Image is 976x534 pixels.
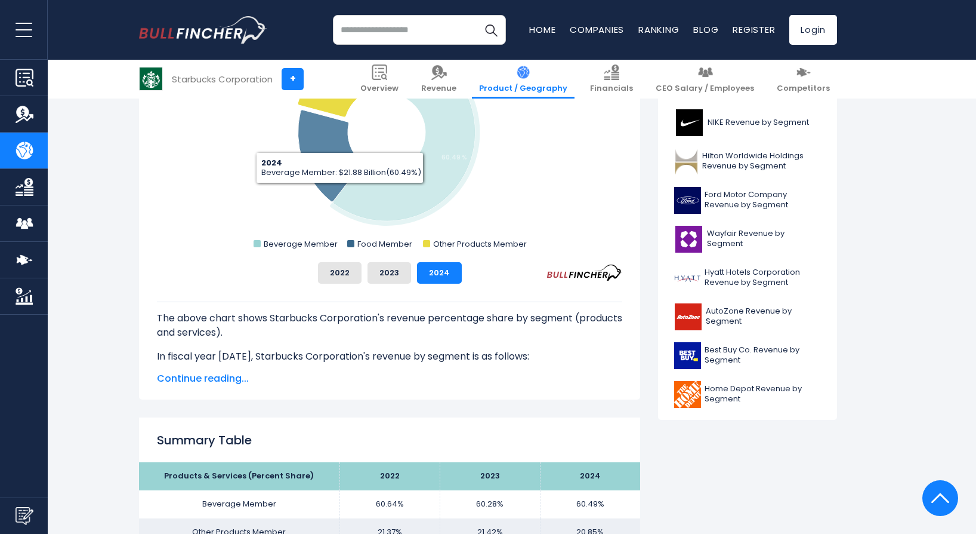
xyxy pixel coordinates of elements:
a: Product / Geography [472,60,575,99]
tspan: 18.66 % [309,153,332,162]
td: 60.64% [339,490,440,518]
img: BBY logo [674,342,701,369]
span: Product / Geography [479,84,567,94]
div: Starbucks Corporation [172,72,273,86]
span: Financials [590,84,633,94]
span: CEO Salary / Employees [656,84,754,94]
p: In fiscal year [DATE], Starbucks Corporation's revenue by segment is as follows: [157,349,622,364]
span: Home Depot Revenue by Segment [705,384,821,404]
span: NIKE Revenue by Segment [708,118,809,128]
a: Best Buy Co. Revenue by Segment [667,339,828,372]
span: Ford Motor Company Revenue by Segment [705,190,821,210]
a: NIKE Revenue by Segment [667,106,828,139]
a: Overview [353,60,406,99]
button: 2022 [318,262,362,284]
img: AZO logo [674,303,702,330]
td: 60.49% [540,490,640,518]
a: Login [789,15,837,45]
svg: Starbucks Corporation's Revenue Share by Segment [157,14,622,253]
a: Home Depot Revenue by Segment [667,378,828,411]
span: Best Buy Co. Revenue by Segment [705,345,821,366]
span: Overview [360,84,399,94]
a: Register [733,23,775,36]
a: CEO Salary / Employees [648,60,761,99]
text: Food Member [357,238,412,250]
th: Products & Services (Percent Share) [139,462,339,490]
td: Beverage Member [139,490,339,518]
a: Go to homepage [139,16,267,44]
a: Revenue [414,60,464,99]
span: Hyatt Hotels Corporation Revenue by Segment [705,268,821,288]
a: Ranking [638,23,679,36]
div: The for Starbucks Corporation is the Beverage Member, which represents 60.49% of its total revenu... [157,302,622,488]
button: 2023 [367,262,411,284]
h2: Summary Table [157,431,622,449]
img: H logo [674,265,701,291]
th: 2024 [540,462,640,490]
button: 2024 [417,262,462,284]
span: AutoZone Revenue by Segment [706,306,821,327]
img: W logo [674,226,703,253]
span: Competitors [777,84,830,94]
img: NKE logo [674,109,704,136]
img: HLT logo [674,148,699,175]
span: Continue reading... [157,372,622,386]
a: AutoZone Revenue by Segment [667,300,828,333]
a: Home [529,23,555,36]
a: Hilton Worldwide Holdings Revenue by Segment [667,145,828,178]
text: Other Products Member [433,238,527,250]
img: bullfincher logo [139,16,267,44]
p: The above chart shows Starbucks Corporation's revenue percentage share by segment (products and s... [157,311,622,340]
a: Wayfair Revenue by Segment [667,223,828,256]
a: Blog [693,23,718,36]
th: 2023 [440,462,540,490]
a: Ford Motor Company Revenue by Segment [667,184,828,217]
a: Competitors [770,60,837,99]
a: Companies [570,23,624,36]
span: Revenue [421,84,456,94]
text: Beverage Member [264,238,338,250]
th: 2022 [339,462,440,490]
tspan: 60.49 % [441,153,467,162]
td: 60.28% [440,490,540,518]
span: Hilton Worldwide Holdings Revenue by Segment [702,151,821,171]
img: HD logo [674,381,701,408]
a: Hyatt Hotels Corporation Revenue by Segment [667,262,828,294]
img: F logo [674,187,701,214]
a: + [282,68,304,90]
button: Search [476,15,506,45]
a: Financials [583,60,640,99]
img: SBUX logo [140,67,162,90]
span: Wayfair Revenue by Segment [707,229,821,249]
